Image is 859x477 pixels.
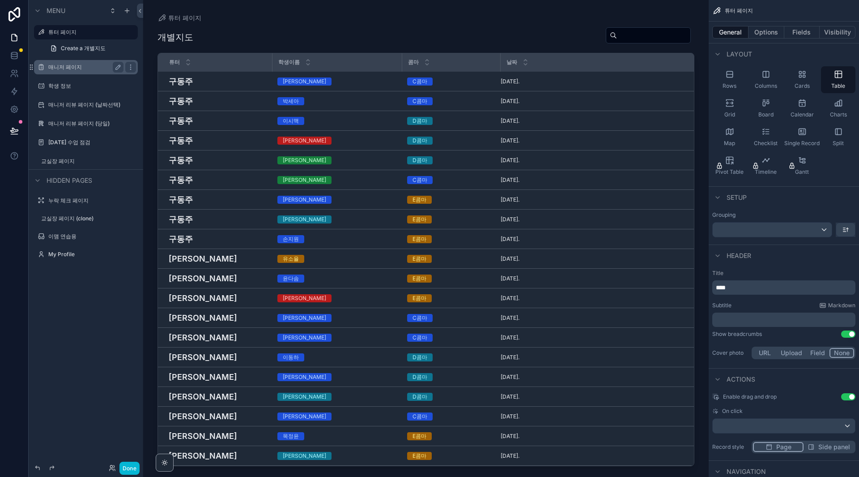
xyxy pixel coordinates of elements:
a: [DATE]. [501,255,684,262]
label: Title [712,270,855,277]
div: C콤마 [412,77,427,86]
div: E콤마 [412,294,426,302]
button: Cards [785,66,819,93]
span: [DATE]. [501,98,519,105]
span: Map [724,140,735,147]
span: Cards [795,82,810,90]
a: 구동주 [169,233,267,245]
h4: [PERSON_NAME] [169,391,267,403]
a: D콤마 [407,156,495,164]
span: On click [722,408,743,415]
a: [DATE]. [501,334,684,341]
h4: [PERSON_NAME] [169,272,267,284]
label: 교실장 페이지 [41,158,136,165]
a: C콤마 [407,176,495,184]
a: [PERSON_NAME] [277,413,396,421]
a: [PERSON_NAME] [277,77,396,86]
h4: [PERSON_NAME] [169,410,267,422]
label: 학생 정보 [48,82,136,90]
button: Fields [784,26,820,39]
button: Visibility [820,26,855,39]
a: My Profile [48,251,136,258]
div: 이시맥 [283,117,299,125]
label: 누락 체크 페이지 [48,197,136,204]
div: 박세아 [283,97,299,105]
a: [DATE]. [501,433,684,440]
a: C콤마 [407,77,495,86]
a: [DATE]. [501,452,684,460]
a: 윤다솜 [277,275,396,283]
a: [PERSON_NAME] [169,371,267,383]
a: E콤마 [407,255,495,263]
h4: 구동주 [169,95,267,107]
a: [DATE]. [501,295,684,302]
a: D콤마 [407,117,495,125]
span: Charts [830,111,847,118]
h4: [PERSON_NAME] [169,450,267,462]
label: 교실장 페이지 (clone) [41,215,136,222]
div: C콤마 [412,176,427,184]
a: C콤마 [407,334,495,342]
span: 튜터 페이지 [725,7,753,14]
span: Pivot Table [715,168,744,176]
label: Record style [712,443,748,451]
span: Single Record [784,140,820,147]
a: [PERSON_NAME] [277,334,396,342]
button: Pivot Table [712,152,747,179]
a: E콤마 [407,215,495,223]
span: [DATE]. [501,176,519,184]
span: 콤마 [408,59,419,66]
div: C콤마 [412,97,427,105]
button: Calendar [785,95,819,122]
a: [PERSON_NAME] [169,331,267,344]
span: 튜터 [169,59,180,66]
h4: 구동주 [169,75,267,87]
span: Setup [727,193,747,202]
div: E콤마 [412,215,426,223]
span: [DATE]. [501,78,519,85]
span: Actions [727,375,755,384]
span: Page [776,443,791,451]
a: [DATE]. [501,176,684,184]
span: Calendar [791,111,814,118]
div: [PERSON_NAME] [283,413,326,421]
a: [PERSON_NAME] [277,452,396,460]
a: [DATE]. [501,374,684,381]
div: D콤마 [412,353,427,361]
span: Table [831,82,845,90]
a: 구동주 [169,213,267,225]
label: Grouping [712,211,736,219]
a: E콤마 [407,294,495,302]
span: [DATE]. [501,275,519,282]
div: [PERSON_NAME] [283,156,326,164]
a: 구동주 [169,193,267,206]
a: 구동주 [169,115,267,127]
a: E콤마 [407,196,495,204]
span: [DATE]. [501,255,519,262]
a: 이시맥 [277,117,396,125]
div: scrollable content [712,280,855,295]
h4: [PERSON_NAME] [169,351,267,363]
a: Markdown [819,302,855,309]
a: [PERSON_NAME] [277,176,396,184]
div: [PERSON_NAME] [283,176,326,184]
h4: 구동주 [169,134,267,146]
span: Layout [727,50,752,59]
div: C콤마 [412,314,427,322]
div: D콤마 [412,137,427,145]
a: 구동주 [169,154,267,166]
div: [PERSON_NAME] [283,215,326,223]
label: Subtitle [712,302,731,309]
span: Timeline [755,168,777,176]
div: 목정윤 [283,432,299,440]
div: C콤마 [412,334,427,342]
a: [DATE]. [501,393,684,400]
label: 매니저 페이지 [48,64,120,71]
span: Split [833,140,844,147]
